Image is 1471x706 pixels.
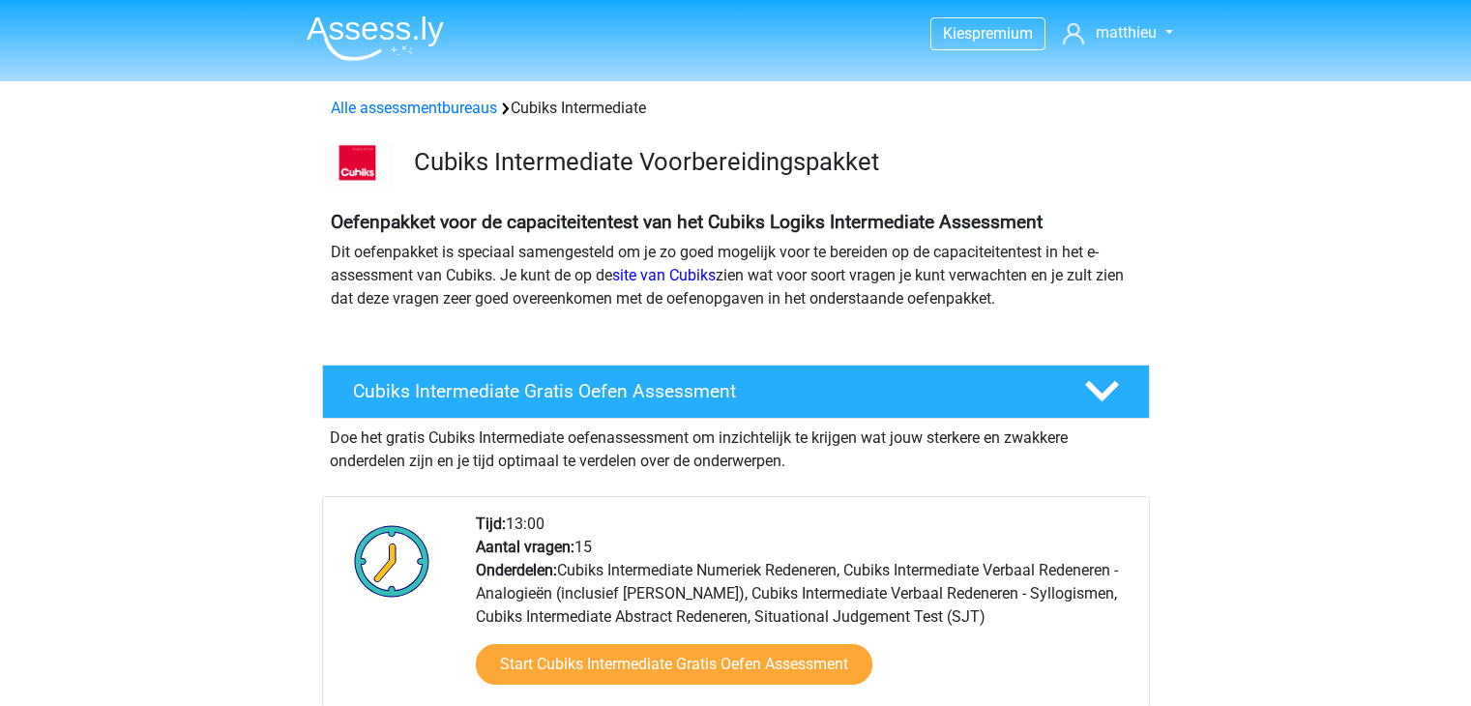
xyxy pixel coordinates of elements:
div: Cubiks Intermediate [323,97,1149,120]
a: Kiespremium [931,20,1044,46]
h3: Cubiks Intermediate Voorbereidingspakket [414,147,1134,177]
img: Assessly [307,15,444,61]
a: Start Cubiks Intermediate Gratis Oefen Assessment [476,644,872,685]
img: logo-cubiks-300x193.png [323,143,392,188]
img: Klok [343,513,441,609]
p: Dit oefenpakket is speciaal samengesteld om je zo goed mogelijk voor te bereiden op de capaciteit... [331,241,1141,310]
b: Aantal vragen: [476,538,574,556]
a: Alle assessmentbureaus [331,99,497,117]
a: site van Cubiks [612,266,716,284]
a: Cubiks Intermediate Gratis Oefen Assessment [314,365,1158,419]
b: Oefenpakket voor de capaciteitentest van het Cubiks Logiks Intermediate Assessment [331,211,1043,233]
div: Doe het gratis Cubiks Intermediate oefenassessment om inzichtelijk te krijgen wat jouw sterkere e... [322,419,1150,473]
a: matthieu [1055,21,1180,44]
b: Onderdelen: [476,561,557,579]
b: Tijd: [476,515,506,533]
span: premium [972,24,1033,43]
span: matthieu [1096,23,1157,42]
h4: Cubiks Intermediate Gratis Oefen Assessment [353,380,1053,402]
span: Kies [943,24,972,43]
